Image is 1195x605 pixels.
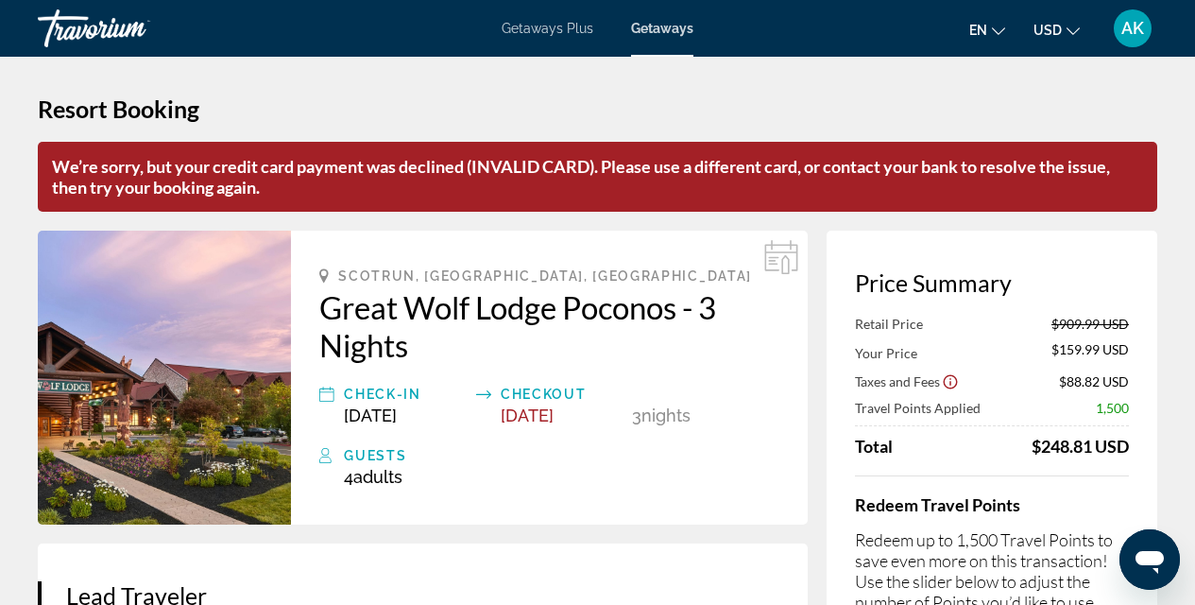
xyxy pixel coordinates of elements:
div: Checkout [501,383,623,406]
span: Total [855,436,893,457]
span: Adults [353,467,402,487]
span: Travel Points Applied [855,400,981,416]
span: USD [1033,23,1062,38]
button: Show Taxes and Fees breakdown [855,372,959,390]
span: 4 [344,467,402,487]
span: Scotrun, [GEOGRAPHIC_DATA], [GEOGRAPHIC_DATA] [338,268,752,284]
span: $909.99 USD [1051,316,1129,332]
span: $88.82 USD [1059,373,1129,389]
button: Show Taxes and Fees disclaimer [942,372,959,389]
h1: Resort Booking [38,95,1157,123]
h4: Redeem Travel Points [855,494,1129,515]
a: Travorium [38,4,227,53]
button: Change currency [1033,16,1080,43]
div: Check-In [344,383,467,406]
a: Getaways Plus [502,21,593,36]
h3: Price Summary [855,268,1129,297]
span: Taxes and Fees [855,373,940,389]
span: 3 [632,406,641,425]
iframe: Button to launch messaging window [1119,529,1180,590]
button: Change language [969,16,1005,43]
p: We’re sorry, but your credit card payment was declined (INVALID CARD). Please use a different car... [38,142,1157,212]
div: $248.81 USD [1032,436,1129,457]
span: Nights [641,406,691,425]
span: en [969,23,987,38]
span: Retail Price [855,316,923,332]
span: AK [1121,19,1144,38]
a: Getaways [631,21,693,36]
span: [DATE] [501,406,554,425]
span: $159.99 USD [1051,341,1129,362]
div: Guests [344,444,779,467]
button: User Menu [1108,9,1157,48]
span: Your Price [855,345,917,361]
span: [DATE] [344,406,397,425]
a: Great Wolf Lodge Poconos - 3 Nights [319,288,779,364]
span: 1,500 [1096,400,1129,416]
